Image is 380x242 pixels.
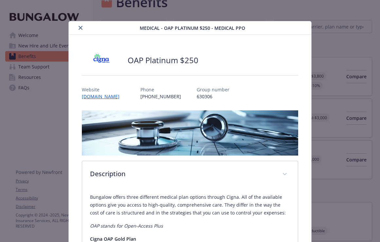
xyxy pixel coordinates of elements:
[128,55,198,66] h2: OAP Platinum $250
[90,223,163,229] em: OAP stands for Open-Access Plus
[90,236,136,242] strong: Cigna OAP Gold Plan
[82,93,125,100] a: [DOMAIN_NAME]
[140,93,181,100] p: [PHONE_NUMBER]
[90,193,290,217] p: Bungalow offers three different medical plan options through Cigna. All of the available options ...
[82,110,298,156] img: banner
[197,93,229,100] p: 630306
[197,86,229,93] p: Group number
[140,25,245,31] span: Medical - OAP Platinum $250 - Medical PPO
[82,50,121,70] img: CIGNA
[82,86,125,93] p: Website
[90,169,274,179] p: Description
[140,86,181,93] p: Phone
[77,24,84,32] button: close
[82,161,298,188] div: Description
